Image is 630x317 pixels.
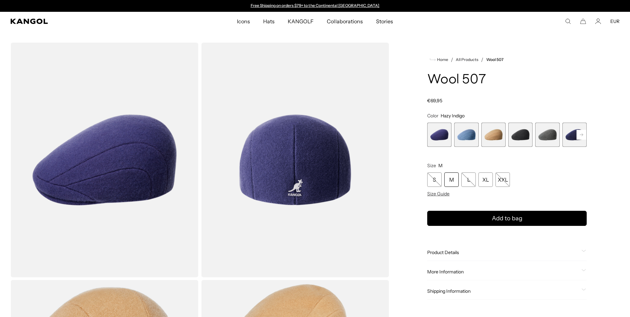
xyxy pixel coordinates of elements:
[610,18,619,24] button: EUR
[288,12,314,31] span: KANGOLF
[427,113,438,119] span: Color
[247,3,383,9] slideshow-component: Announcement bar
[247,3,383,9] div: Announcement
[427,211,587,226] button: Add to bag
[247,3,383,9] div: 1 of 2
[448,56,453,64] li: /
[478,56,483,64] li: /
[580,18,586,24] button: Cart
[201,43,389,277] img: color-hazy-indigo
[562,123,587,147] label: Navy
[562,123,587,147] div: 6 of 7
[257,12,281,31] a: Hats
[263,12,275,31] span: Hats
[327,12,363,31] span: Collaborations
[430,57,448,63] a: Home
[10,43,199,277] img: color-hazy-indigo
[237,12,250,31] span: Icons
[251,3,380,8] a: Free Shipping on orders $79+ to the Continental [GEOGRAPHIC_DATA]
[427,163,436,168] span: Size
[454,123,478,147] label: Denim Blue
[10,19,157,24] a: Kangol
[427,98,442,104] span: €69,95
[427,249,579,255] span: Product Details
[427,123,451,147] label: Hazy Indigo
[478,172,493,187] div: XL
[492,214,522,223] span: Add to bag
[427,191,450,197] span: Size Guide
[369,12,400,31] a: Stories
[441,113,465,119] span: Hazy Indigo
[454,123,478,147] div: 2 of 7
[486,57,504,62] a: Wool 507
[461,172,476,187] div: L
[427,172,442,187] div: S
[565,18,571,24] summary: Search here
[456,57,478,62] a: All Products
[535,123,559,147] label: Dark Flannel
[427,73,587,87] h1: Wool 507
[427,269,579,275] span: More Information
[535,123,559,147] div: 5 of 7
[508,123,533,147] div: 4 of 7
[230,12,257,31] a: Icons
[320,12,369,31] a: Collaborations
[281,12,320,31] a: KANGOLF
[495,172,510,187] div: XXL
[438,163,443,168] span: M
[427,288,579,294] span: Shipping Information
[481,123,506,147] div: 3 of 7
[595,18,601,24] a: Account
[444,172,459,187] div: M
[427,56,587,64] nav: breadcrumbs
[481,123,506,147] label: Camel
[508,123,533,147] label: Black
[376,12,393,31] span: Stories
[436,57,448,62] span: Home
[427,123,451,147] div: 1 of 7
